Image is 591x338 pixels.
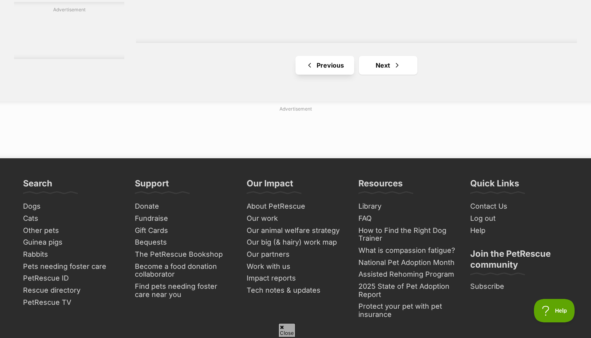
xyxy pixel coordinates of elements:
h3: Resources [358,178,403,193]
a: Donate [132,200,236,213]
nav: Pagination [136,56,577,75]
a: FAQ [355,213,459,225]
a: Our animal welfare strategy [244,225,347,237]
div: Advertisement [14,2,124,59]
a: How to Find the Right Dog Trainer [355,225,459,245]
a: Library [355,200,459,213]
h3: Our Impact [247,178,293,193]
a: National Pet Adoption Month [355,257,459,269]
a: Previous page [295,56,354,75]
a: Rescue directory [20,284,124,297]
a: PetRescue TV [20,297,124,309]
a: Pets needing foster care [20,261,124,273]
a: Our big (& hairy) work map [244,236,347,249]
a: Other pets [20,225,124,237]
a: Cats [20,213,124,225]
a: Subscribe [467,281,571,293]
h3: Support [135,178,169,193]
a: Bequests [132,236,236,249]
a: Tech notes & updates [244,284,347,297]
a: Dogs [20,200,124,213]
a: Fundraise [132,213,236,225]
h3: Join the PetRescue community [470,248,568,275]
span: Close [278,323,295,337]
a: Contact Us [467,200,571,213]
a: PetRescue ID [20,272,124,284]
a: Protect your pet with pet insurance [355,300,459,320]
a: About PetRescue [244,200,347,213]
a: Log out [467,213,571,225]
h3: Quick Links [470,178,519,193]
a: Guinea pigs [20,236,124,249]
a: Help [467,225,571,237]
a: Assisted Rehoming Program [355,268,459,281]
h3: Search [23,178,52,193]
a: Our work [244,213,347,225]
a: The PetRescue Bookshop [132,249,236,261]
a: Impact reports [244,272,347,284]
a: What is compassion fatigue? [355,245,459,257]
a: Our partners [244,249,347,261]
a: 2025 State of Pet Adoption Report [355,281,459,300]
a: Become a food donation collaborator [132,261,236,281]
a: Gift Cards [132,225,236,237]
a: Rabbits [20,249,124,261]
a: Next page [359,56,417,75]
a: Find pets needing foster care near you [132,281,236,300]
a: Work with us [244,261,347,273]
iframe: Help Scout Beacon - Open [534,299,575,322]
